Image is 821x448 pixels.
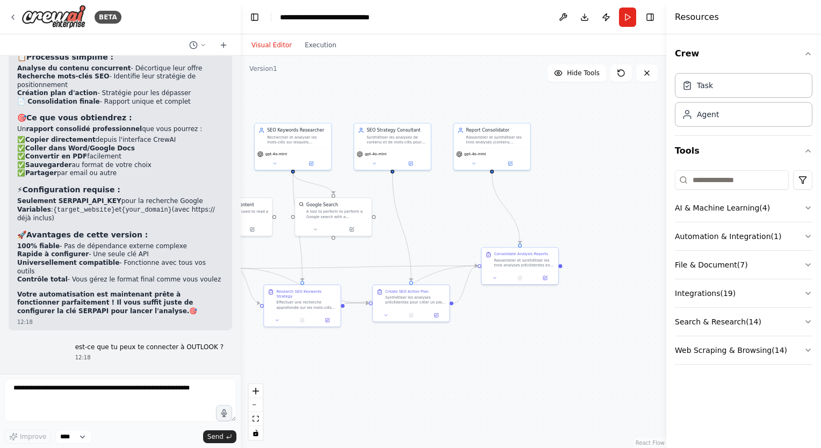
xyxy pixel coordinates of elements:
[675,166,812,373] div: Tools
[17,144,224,153] li: ✅
[17,73,109,80] strong: Recherche mots-clés SEO
[26,230,148,239] strong: Avantages de cette version :
[385,295,445,305] div: Synthétiser les analyses précédentes pour créer un plan d'action SEO complet permettant à {your_d...
[17,89,97,97] strong: Création plan d'action
[20,432,46,441] span: Improve
[17,197,121,205] strong: Seulement SERPAPI_API_KEY
[675,194,812,222] button: AI & Machine Learning(4)
[17,73,224,89] li: - Identifie leur stratégie de positionnement
[17,184,224,195] h3: ⚡
[366,135,427,145] div: Synthétiser les analyses de contenu et de mots-clés pour créer une stratégie complète permettant ...
[643,10,658,25] button: Hide right sidebar
[75,353,224,362] div: 12:18
[494,258,554,268] div: Rassembler et synthétiser les trois analyses précédentes en un rapport unique et structuré : - In...
[393,160,428,168] button: Open in side panel
[216,405,232,421] button: Click to speak your automation idea
[17,291,193,315] strong: Votre automatisation est maintenant prête à fonctionner parfaitement ! Il vous suffit juste de co...
[17,112,224,123] h3: 🎯
[366,127,427,134] div: SEO Strategy Consultant
[294,198,372,236] div: SerpApiGoogleSearchToolGoogle SearchA tool to perform to perform a Google search with a search_qu...
[17,318,224,326] div: 12:18
[426,312,447,319] button: Open in side panel
[254,123,332,171] div: SEO Keywords ResearcherRechercher et analyser les mots-clés sur lesquels {target_website} se posi...
[293,160,328,168] button: Open in side panel
[675,308,812,336] button: Search & Research(14)
[534,274,556,281] button: Open in side panel
[21,5,86,29] img: Logo
[17,125,224,134] p: Un que vous pourrez :
[290,174,336,194] g: Edge from 61ba1a2c-165e-4989-82fa-ce7083830654 to 3443e45a-1aa7-46a9-b508-e5446ca7bcdb
[25,144,135,152] strong: Coller dans Word/Google Docs
[548,64,606,82] button: Hide Tools
[464,151,486,156] span: gpt-4o-mini
[365,151,386,156] span: gpt-4o-mini
[277,289,337,299] div: Research SEO Keywords Strategy
[489,174,523,244] g: Edge from 041c9772-f4e3-47c7-a2f9-1a7428eae6ab to 697b5348-34e7-45ae-974e-65949ff10d8d
[453,123,531,171] div: Report ConsolidatorRassembler et synthétiser les trois analyses (contenu concurrent, mots-clés SE...
[207,209,269,220] div: A tool that can be used to read a website content.
[306,202,338,208] div: Google Search
[267,127,327,134] div: SEO Keywords Researcher
[185,39,211,52] button: Switch to previous chat
[466,127,527,134] div: Report Consolidator
[675,222,812,250] button: Automation & Integration(1)
[234,226,269,233] button: Open in side panel
[697,109,719,120] div: Agent
[17,206,224,223] li: : et (avec https:// déjà inclus)
[263,285,341,327] div: Research SEO Keywords StrategyEffectuer une recherche approfondie sur les mots-clés pour lesquels...
[481,247,559,285] div: Consolidate Analysis ReportsRassembler et synthétiser les trois analyses précédentes en un rappor...
[17,64,131,72] strong: Analyse du contenu concurrent
[267,135,327,145] div: Rechercher et analyser les mots-clés sur lesquels {target_website} se positionne le mieux dans Go...
[17,259,119,266] strong: Universellement compatible
[385,289,428,294] div: Create SEO Action Plan
[354,123,431,171] div: SEO Strategy ConsultantSynthétiser les analyses de contenu et de mots-clés pour créer une stratég...
[249,384,263,398] button: zoom in
[17,276,68,283] strong: Contrôle total
[280,12,398,23] nav: breadcrumb
[236,265,260,306] g: Edge from 09320c84-468b-4c74-a168-49d8362643fe to 2aae5879-0fe9-4b47-bef1-35b9da9c1b0f
[207,202,254,208] div: Read website content
[195,198,273,236] div: ScrapeWebsiteToolRead website contentA tool that can be used to read a website content.
[207,432,224,441] span: Send
[17,206,51,213] strong: Variables
[372,285,450,322] div: Create SEO Action PlanSynthétiser les analyses précédentes pour créer un plan d'action SEO comple...
[316,316,338,324] button: Open in side panel
[23,185,120,194] strong: Configuration requise :
[25,136,96,143] strong: Copier directement
[290,174,305,281] g: Edge from 61ba1a2c-165e-4989-82fa-ce7083830654 to 2aae5879-0fe9-4b47-bef1-35b9da9c1b0f
[249,426,263,440] button: toggle interactivity
[17,98,224,106] li: - Rapport unique et complet
[17,153,224,161] li: ✅ facilement
[17,64,224,73] li: - Décortique leur offre
[245,39,298,52] button: Visual Editor
[26,125,142,133] strong: rapport consolidé professionnel
[17,250,224,259] li: - Une seule clé API
[236,263,478,271] g: Edge from 09320c84-468b-4c74-a168-49d8362643fe to 697b5348-34e7-45ae-974e-65949ff10d8d
[215,39,232,52] button: Start a new chat
[17,197,224,206] li: pour la recherche Google
[675,336,812,364] button: Web Scraping & Browsing(14)
[25,161,72,169] strong: Sauvegarder
[675,136,812,166] button: Tools
[675,251,812,279] button: File & Document(7)
[95,11,121,24] div: BETA
[249,64,277,73] div: Version 1
[17,229,224,240] h3: 🚀
[675,279,812,307] button: Integrations(19)
[26,53,113,61] strong: Processus simplifié :
[390,174,414,281] g: Edge from d5ecf35a-db45-4df7-a9aa-1502124bf45d to 75cae34a-e9df-4d9b-8773-7bd3465749f4
[466,135,527,145] div: Rassembler et synthétiser les trois analyses (contenu concurrent, mots-clés SEO, et plan d'action...
[121,206,172,214] code: {your_domain}
[17,89,224,98] li: - Stratégie pour les dépasser
[306,209,368,220] div: A tool to perform to perform a Google search with a search_query.
[697,80,713,91] div: Task
[453,263,478,306] g: Edge from 75cae34a-e9df-4d9b-8773-7bd3465749f4 to 697b5348-34e7-45ae-974e-65949ff10d8d
[298,39,343,52] button: Execution
[17,136,224,144] li: ✅ depuis l'interface CrewAI
[289,316,315,324] button: No output available
[17,259,224,276] li: - Fonctionne avec tous vos outils
[507,274,533,281] button: No output available
[26,113,132,122] strong: Ce que vous obtiendrez :
[636,440,665,446] a: React Flow attribution
[17,242,60,250] strong: 100% fiable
